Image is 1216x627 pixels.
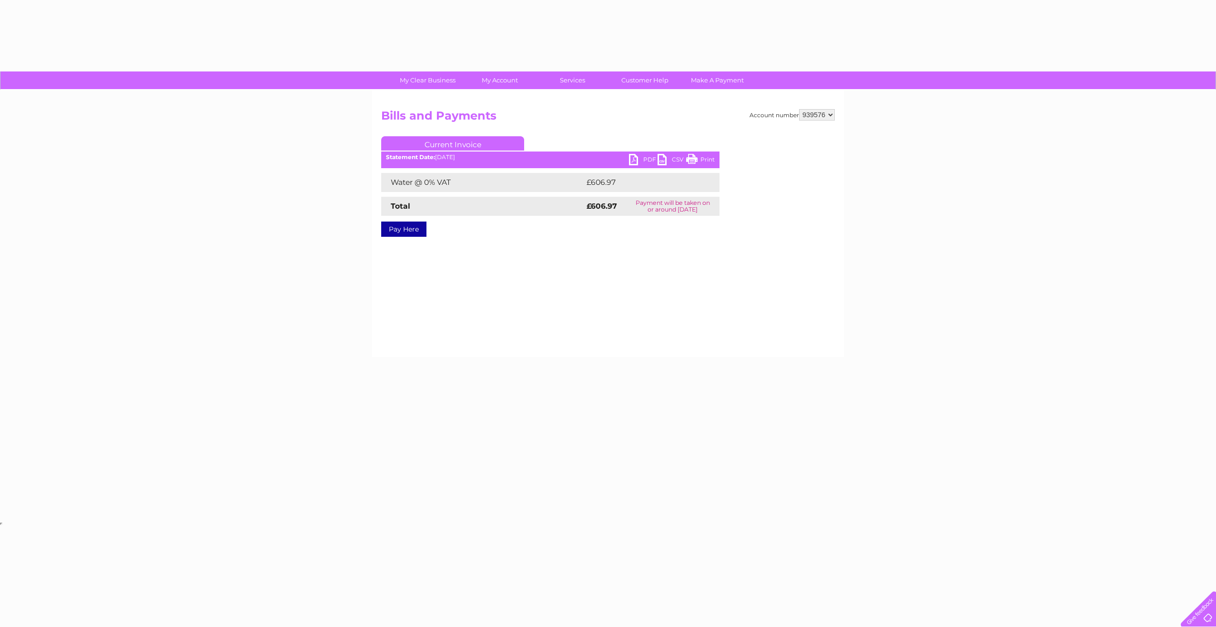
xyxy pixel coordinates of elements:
a: My Clear Business [388,71,467,89]
a: Print [686,154,715,168]
a: Services [533,71,612,89]
strong: £606.97 [587,202,617,211]
td: £606.97 [584,173,703,192]
b: Statement Date: [386,153,435,161]
a: CSV [658,154,686,168]
div: [DATE] [381,154,719,161]
a: Pay Here [381,222,426,237]
h2: Bills and Payments [381,109,835,127]
a: My Account [461,71,539,89]
a: Current Invoice [381,136,524,151]
a: Customer Help [606,71,684,89]
td: Water @ 0% VAT [381,173,584,192]
a: Make A Payment [678,71,757,89]
a: PDF [629,154,658,168]
div: Account number [750,109,835,121]
td: Payment will be taken on or around [DATE] [626,197,719,216]
strong: Total [391,202,410,211]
